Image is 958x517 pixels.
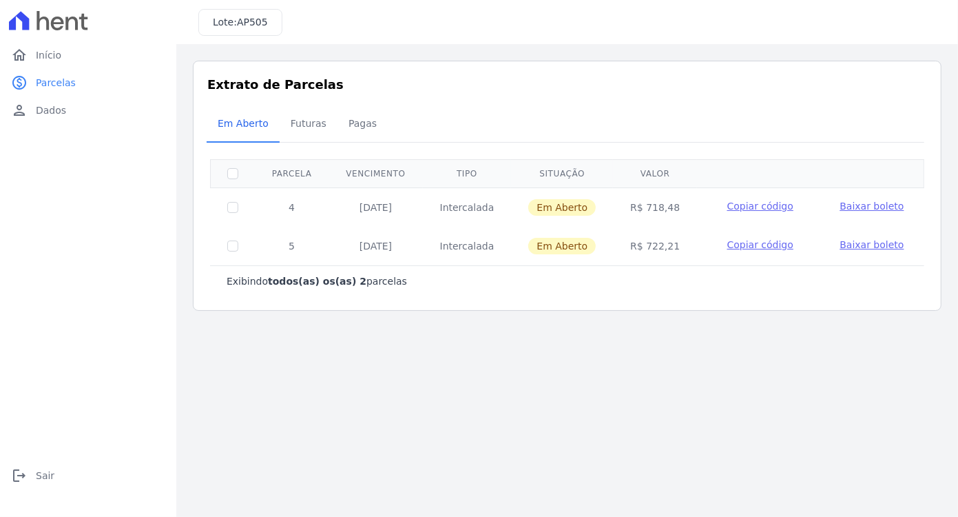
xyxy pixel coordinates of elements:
[727,239,793,250] span: Copiar código
[511,159,613,187] th: Situação
[255,159,329,187] th: Parcela
[280,107,337,143] a: Futuras
[329,187,422,227] td: [DATE]
[340,110,385,137] span: Pagas
[207,75,927,94] h3: Extrato de Parcelas
[209,110,277,137] span: Em Aberto
[11,102,28,119] i: person
[528,199,596,216] span: Em Aberto
[36,76,76,90] span: Parcelas
[840,239,904,250] span: Baixar boleto
[423,159,512,187] th: Tipo
[727,201,793,212] span: Copiar código
[337,107,388,143] a: Pagas
[528,238,596,254] span: Em Aberto
[613,187,697,227] td: R$ 718,48
[6,462,171,489] a: logoutSair
[6,69,171,97] a: paidParcelas
[6,97,171,124] a: personDados
[423,187,512,227] td: Intercalada
[840,238,904,252] a: Baixar boleto
[255,187,329,227] td: 4
[227,274,407,288] p: Exibindo parcelas
[36,48,61,62] span: Início
[329,159,422,187] th: Vencimento
[613,159,697,187] th: Valor
[213,15,268,30] h3: Lote:
[237,17,268,28] span: AP505
[11,74,28,91] i: paid
[255,227,329,265] td: 5
[11,467,28,484] i: logout
[714,199,806,213] button: Copiar código
[6,41,171,69] a: homeInício
[714,238,806,252] button: Copiar código
[423,227,512,265] td: Intercalada
[282,110,335,137] span: Futuras
[840,201,904,212] span: Baixar boleto
[613,227,697,265] td: R$ 722,21
[329,227,422,265] td: [DATE]
[36,103,66,117] span: Dados
[11,47,28,63] i: home
[268,276,366,287] b: todos(as) os(as) 2
[36,469,54,483] span: Sair
[840,199,904,213] a: Baixar boleto
[207,107,280,143] a: Em Aberto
